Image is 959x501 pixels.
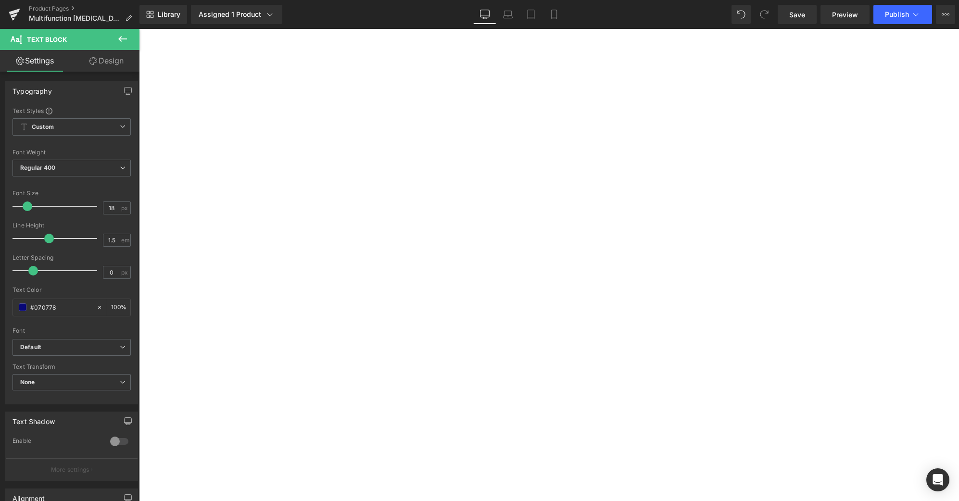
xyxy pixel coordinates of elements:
span: Save [789,10,805,20]
b: None [20,378,35,386]
b: Custom [32,123,54,131]
a: Product Pages [29,5,139,13]
div: Enable [13,437,101,447]
div: Open Intercom Messenger [926,468,949,491]
div: Assigned 1 Product [199,10,275,19]
i: Default [20,343,41,351]
a: Preview [820,5,870,24]
a: Tablet [519,5,543,24]
div: Text Shadow [13,412,55,426]
div: Line Height [13,222,131,229]
div: Text Styles [13,107,131,114]
span: Library [158,10,180,19]
span: Multifunction [MEDICAL_DATA] Traction Massager [29,14,121,22]
button: Redo [755,5,774,24]
span: px [121,205,129,211]
button: More settings [6,458,138,481]
b: Regular 400 [20,164,56,171]
span: Preview [832,10,858,20]
a: Design [72,50,141,72]
div: Text Color [13,287,131,293]
p: More settings [51,465,89,474]
a: Laptop [496,5,519,24]
button: Undo [732,5,751,24]
span: em [121,237,129,243]
div: Font [13,327,131,334]
span: Text Block [27,36,67,43]
div: Text Transform [13,363,131,370]
button: More [936,5,955,24]
div: Letter Spacing [13,254,131,261]
div: % [107,299,130,316]
a: New Library [139,5,187,24]
input: Color [30,302,92,313]
button: Publish [873,5,932,24]
div: Typography [13,82,52,95]
a: Desktop [473,5,496,24]
a: Mobile [543,5,566,24]
div: Font Size [13,190,131,197]
span: Publish [885,11,909,18]
div: Font Weight [13,149,131,156]
span: px [121,269,129,276]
